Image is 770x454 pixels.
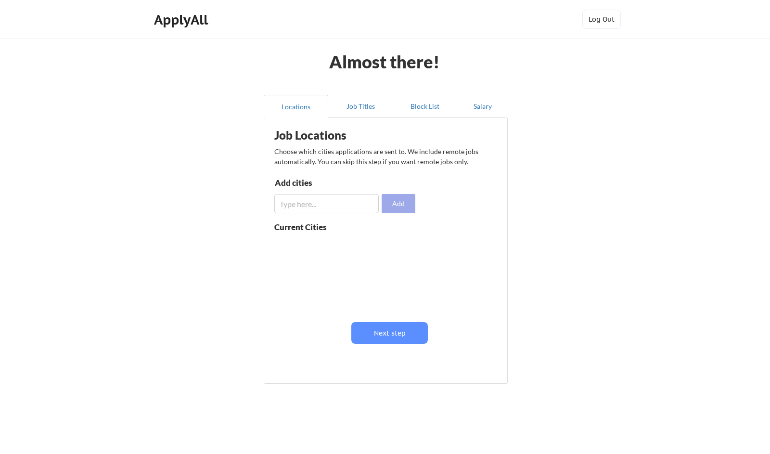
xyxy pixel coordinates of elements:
[274,194,379,213] input: Type here...
[582,10,621,29] button: Log Out
[393,95,457,118] button: Block List
[154,12,211,28] div: ApplyAll
[274,223,347,231] div: Current Cities
[264,95,328,118] button: Locations
[382,194,415,213] button: Add
[351,322,428,344] button: Next step
[457,95,508,118] button: Salary
[328,95,393,118] button: Job Titles
[274,130,396,141] div: Job Locations
[274,146,496,167] div: Choose which cities applications are sent to. We include remote jobs automatically. You can skip ...
[275,179,374,187] div: Add cities
[318,53,452,70] div: Almost there!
